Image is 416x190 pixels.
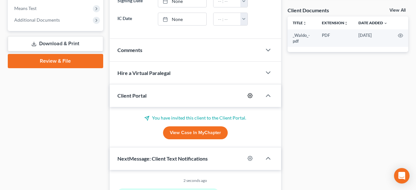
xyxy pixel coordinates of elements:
[384,21,388,25] i: expand_more
[158,13,206,25] a: None
[213,13,241,25] input: -- : --
[288,29,317,47] td: _Waldo_-pdf
[14,17,60,23] span: Additional Documents
[8,54,103,68] a: Review & File
[293,20,307,25] a: Titleunfold_more
[117,92,147,99] span: Client Portal
[117,178,273,183] div: 2 seconds ago
[317,29,353,47] td: PDF
[344,21,348,25] i: unfold_more
[117,70,170,76] span: Hire a Virtual Paralegal
[117,115,273,121] p: You have invited this client to the Client Portal.
[14,5,37,11] span: Means Test
[394,168,410,184] div: Open Intercom Messenger
[117,47,142,53] span: Comments
[353,29,393,47] td: [DATE]
[303,21,307,25] i: unfold_more
[358,20,388,25] a: Date Added expand_more
[114,13,155,26] label: IC Date
[288,7,329,14] div: Client Documents
[117,155,208,162] span: NextMessage: Client Text Notifications
[322,20,348,25] a: Extensionunfold_more
[163,126,228,139] a: View Case in MyChapter
[8,36,103,51] a: Download & Print
[389,8,406,13] a: View All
